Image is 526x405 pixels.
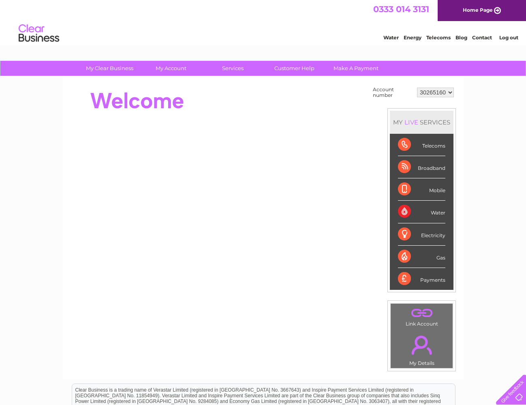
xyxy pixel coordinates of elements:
a: Contact [472,34,492,41]
div: MY SERVICES [390,111,453,134]
a: My Account [138,61,205,76]
td: Account number [371,85,415,100]
a: Log out [499,34,518,41]
img: logo.png [18,21,60,46]
div: Electricity [398,223,445,246]
div: Water [398,201,445,223]
a: Make A Payment [323,61,389,76]
a: . [393,331,451,359]
div: Mobile [398,178,445,201]
a: . [393,306,451,320]
div: Broadband [398,156,445,178]
td: Link Account [390,303,453,329]
a: Telecoms [426,34,451,41]
a: Customer Help [261,61,328,76]
div: Telecoms [398,134,445,156]
a: 0333 014 3131 [373,4,429,14]
a: Blog [455,34,467,41]
td: My Details [390,329,453,369]
div: LIVE [403,118,420,126]
a: Water [383,34,399,41]
div: Payments [398,268,445,290]
a: Services [199,61,266,76]
a: My Clear Business [76,61,143,76]
a: Energy [404,34,421,41]
div: Gas [398,246,445,268]
div: Clear Business is a trading name of Verastar Limited (registered in [GEOGRAPHIC_DATA] No. 3667643... [72,4,455,39]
